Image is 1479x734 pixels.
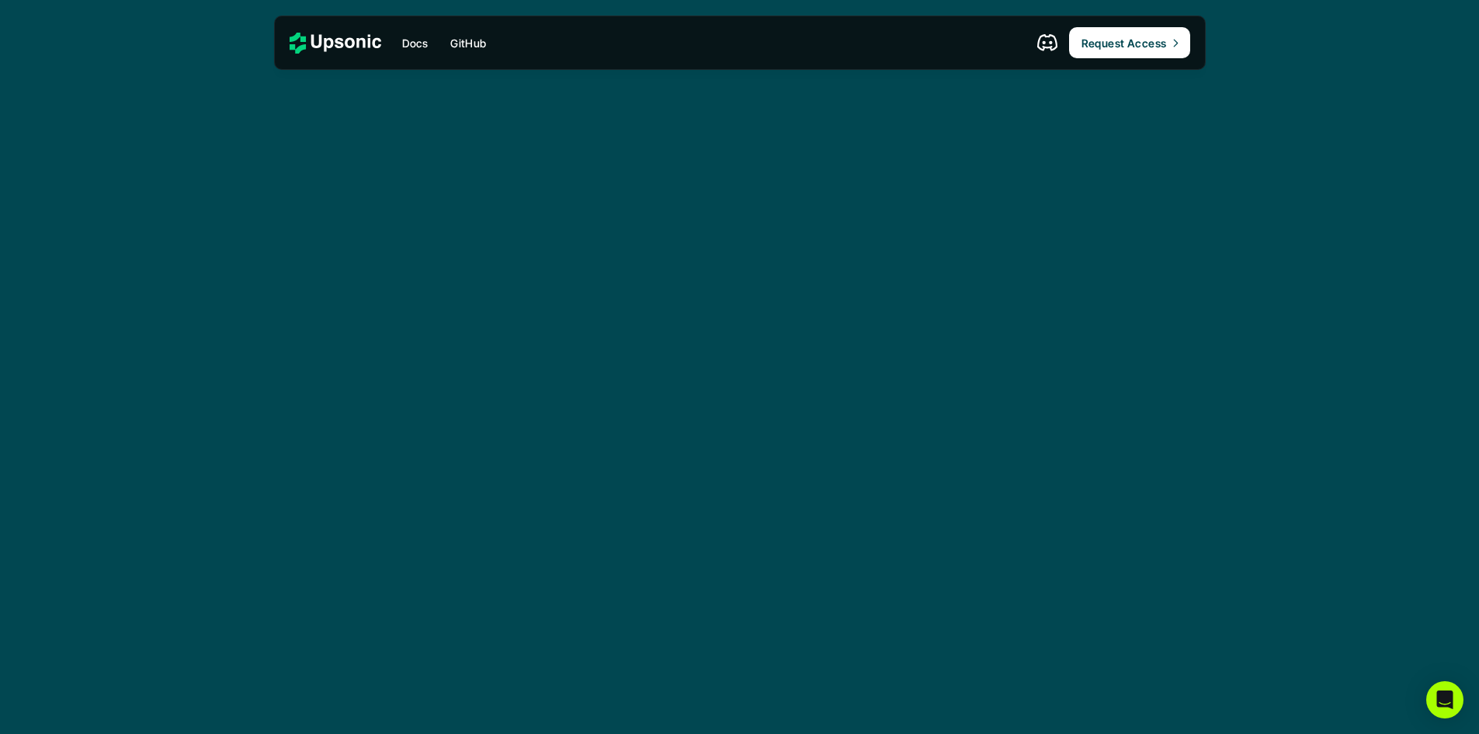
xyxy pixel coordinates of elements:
p: Request Access [1081,35,1167,51]
p: GitHub [450,35,487,51]
a: Request Access [1069,27,1190,58]
div: Open Intercom Messenger [1426,681,1463,718]
p: Docs [402,35,429,51]
a: GitHub [441,29,496,57]
a: Docs [393,29,438,57]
